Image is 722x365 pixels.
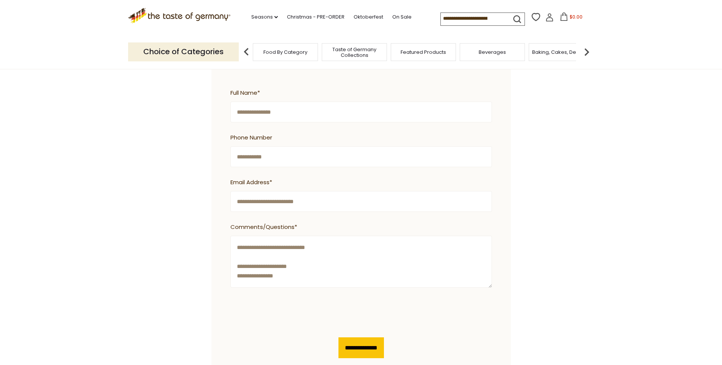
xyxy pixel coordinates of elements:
a: Seasons [251,13,278,21]
iframe: reCAPTCHA [230,298,346,328]
input: Phone Number [230,146,492,167]
button: $0.00 [555,13,587,24]
a: Christmas - PRE-ORDER [287,13,345,21]
a: Featured Products [401,49,446,55]
img: next arrow [579,44,594,60]
a: Food By Category [263,49,307,55]
textarea: Comments/Questions* [230,236,492,288]
span: Full Name [230,88,488,98]
a: Taste of Germany Collections [324,47,385,58]
a: Oktoberfest [354,13,383,21]
input: Full Name* [230,102,492,122]
input: Email Address* [230,191,492,212]
p: Choice of Categories [128,42,239,61]
a: Baking, Cakes, Desserts [532,49,591,55]
span: $0.00 [570,14,583,20]
img: previous arrow [239,44,254,60]
a: Beverages [479,49,506,55]
span: Comments/Questions [230,222,488,232]
span: Email Address [230,178,488,187]
span: Phone Number [230,133,488,143]
a: On Sale [392,13,412,21]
